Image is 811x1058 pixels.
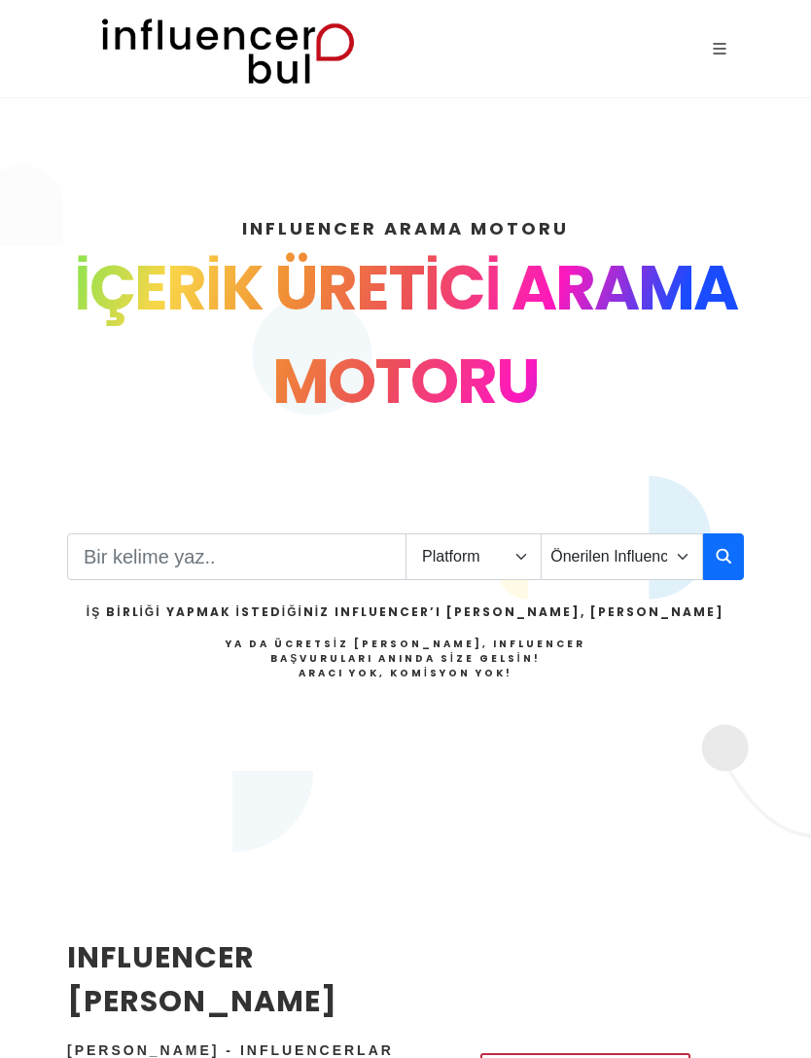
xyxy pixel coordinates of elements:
[67,533,406,580] input: Search
[67,241,744,428] div: İÇERİK ÜRETİCİ ARAMA MOTORU
[67,215,744,241] h4: INFLUENCER ARAMA MOTORU
[87,603,724,621] h2: İş Birliği Yapmak İstediğiniz Influencer’ı [PERSON_NAME], [PERSON_NAME]
[87,637,724,680] h4: Ya da Ücretsiz [PERSON_NAME], Influencer Başvuruları Anında Size Gelsin!
[67,935,452,1023] h2: INFLUENCER [PERSON_NAME]
[299,666,512,680] strong: Aracı Yok, Komisyon Yok!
